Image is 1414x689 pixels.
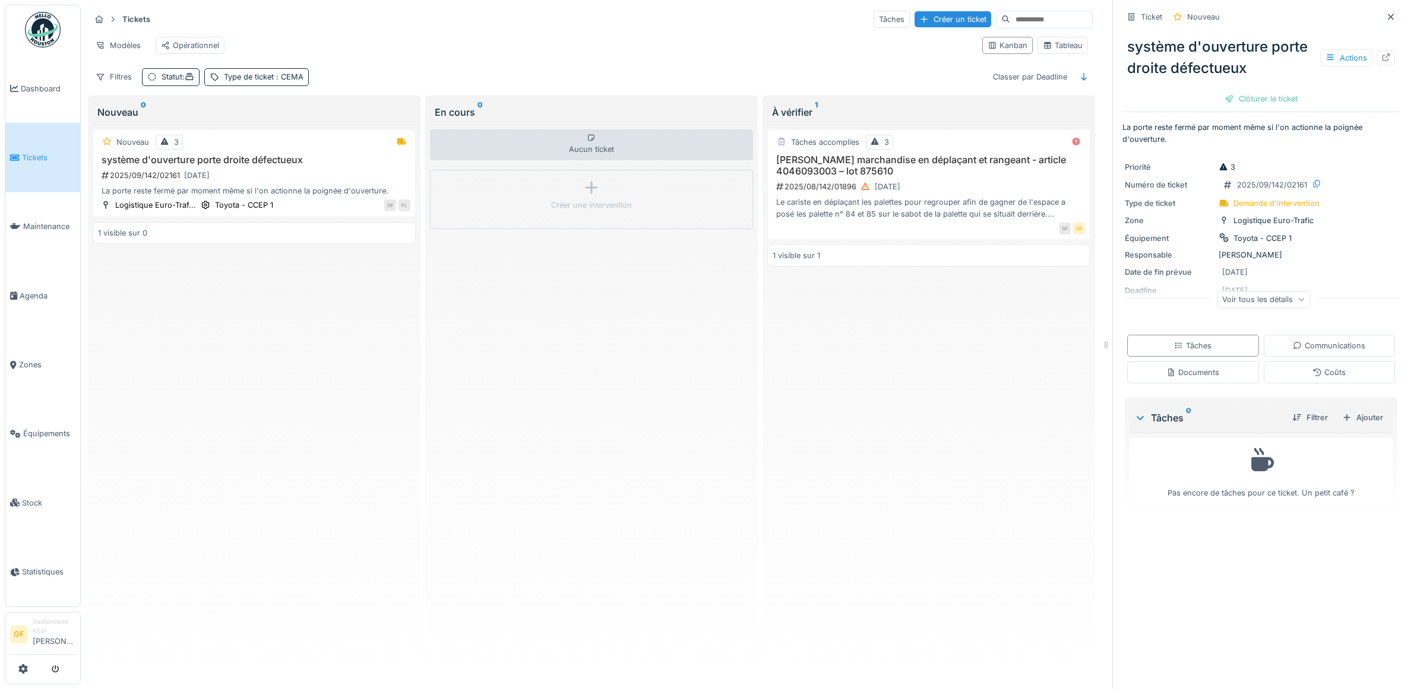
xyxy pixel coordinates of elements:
[22,152,75,163] span: Tickets
[435,105,748,119] div: En cours
[1174,340,1211,351] div: Tâches
[1125,249,1397,261] div: [PERSON_NAME]
[97,105,411,119] div: Nouveau
[19,359,75,370] span: Zones
[1320,49,1372,66] div: Actions
[25,12,61,47] img: Badge_color-CXgf-gQk.svg
[115,199,196,211] div: Logistique Euro-Traf...
[1312,367,1346,378] div: Coûts
[274,72,303,81] span: : CEMA
[10,617,75,655] a: GF Gestionnaire local[PERSON_NAME]
[430,129,753,160] div: Aucun ticket
[5,192,80,261] a: Maintenance
[398,199,410,211] div: FL
[5,468,80,537] a: Stock
[184,170,210,181] div: [DATE]
[22,566,75,577] span: Statistiques
[884,136,889,148] div: 3
[20,290,75,301] span: Agenda
[98,185,410,196] div: La porte reste fermé par moment même si l'on actionne la poignée d'ouverture.
[5,123,80,192] a: Tickets
[1125,215,1214,226] div: Zone
[1122,31,1400,84] div: système d'ouverture porte droite défectueux
[161,40,219,51] div: Opérationnel
[988,40,1027,51] div: Kanban
[1233,215,1314,226] div: Logistique Euro-Trafic
[98,154,410,166] h3: système d'ouverture porte droite défectueux
[182,72,194,81] span: :
[5,54,80,123] a: Dashboard
[1220,91,1302,107] div: Clôturer le ticket
[1293,340,1365,351] div: Communications
[1233,198,1320,209] div: Demande d'intervention
[224,71,303,82] div: Type de ticket
[10,626,28,643] li: GF
[1125,161,1214,173] div: Priorité
[1186,411,1191,425] sup: 0
[773,154,1085,177] h3: [PERSON_NAME] marchandise en déplaçant et rangeant - article 4046093003 – lot 875610
[1237,179,1307,190] div: 2025/09/142/02161
[1122,122,1400,144] p: La porte reste fermé par moment même si l'on actionne la poignée d'ouverture.
[772,105,1086,119] div: À vérifier
[5,331,80,399] a: Zones
[116,136,149,148] div: Nouveau
[1219,161,1235,173] div: 3
[1187,11,1220,23] div: Nouveau
[5,538,80,607] a: Statistiques
[988,68,1073,85] div: Classer par Deadline
[98,227,147,239] div: 1 visible sur 0
[1233,233,1292,244] div: Toyota - CCEP 1
[174,136,179,148] div: 3
[384,199,396,211] div: GF
[5,261,80,330] a: Agenda
[23,221,75,232] span: Maintenance
[118,14,155,25] strong: Tickets
[1043,40,1083,51] div: Tableau
[1125,249,1214,261] div: Responsable
[1222,266,1248,278] div: [DATE]
[1073,223,1085,234] div: GF
[875,181,900,192] div: [DATE]
[477,105,483,119] sup: 0
[1059,223,1071,234] div: GF
[141,105,146,119] sup: 0
[1125,198,1214,209] div: Type de ticket
[773,250,820,261] div: 1 visible sur 1
[100,168,410,183] div: 2025/09/142/02161
[874,11,910,28] div: Tâches
[1125,266,1214,278] div: Date de fin prévue
[791,136,859,148] div: Tâches accomplies
[90,68,137,85] div: Filtres
[1337,409,1388,426] div: Ajouter
[21,83,75,94] span: Dashboard
[1288,409,1333,426] div: Filtrer
[162,71,194,82] div: Statut
[33,617,75,636] div: Gestionnaire local
[215,199,273,211] div: Toyota - CCEP 1
[33,617,75,652] li: [PERSON_NAME]
[22,497,75,509] span: Stock
[551,199,632,211] div: Créer une intervention
[775,179,1085,194] div: 2025/08/142/01896
[5,399,80,468] a: Équipements
[90,37,146,54] div: Modèles
[23,428,75,439] span: Équipements
[1125,179,1214,190] div: Numéro de ticket
[1125,233,1214,244] div: Équipement
[1134,411,1283,425] div: Tâches
[1166,367,1219,378] div: Documents
[1217,291,1310,308] div: Voir tous les détails
[915,11,991,27] div: Créer un ticket
[815,105,818,119] sup: 1
[1141,11,1162,23] div: Ticket
[1137,443,1385,499] div: Pas encore de tâches pour ce ticket. Un petit café ?
[773,196,1085,219] div: Le cariste en déplaçant les palettes pour regrouper afin de gagner de l'espace a posé les palette...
